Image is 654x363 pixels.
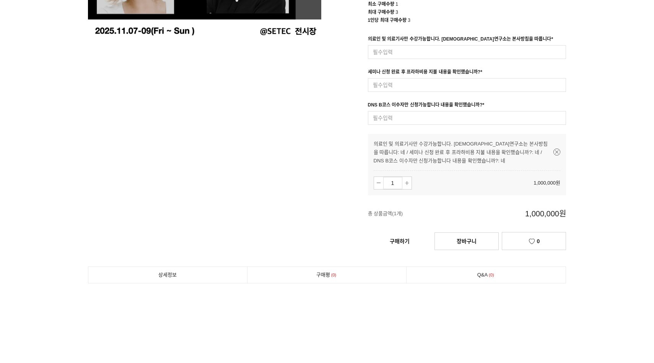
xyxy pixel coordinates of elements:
[368,18,407,23] span: 1인당 최대 구매수량
[88,267,247,283] a: 상세정보
[330,271,338,279] span: 0
[434,232,499,250] a: 장바구니
[534,180,560,186] span: 1,000,000원
[374,141,548,164] span: 의료인 및 의료기사만 수강가능합니다. [DEMOGRAPHIC_DATA]연구소는 본사방침을 따릅니다: 네 / 세미나 신청 완료 후 프라하비용 지불 내용을 확인했습니까?: 네 /...
[368,78,566,92] input: 필수입력
[395,2,398,7] span: 1
[408,18,410,23] span: 3
[459,201,566,226] span: 1,000,000원
[247,267,407,283] a: 구매평0
[488,271,495,279] span: 0
[368,10,394,15] span: 최대 구매수량
[368,201,459,226] span: 총 상품금액(1개)
[368,68,482,78] div: 세미나 신청 완료 후 프라하비용 지불 내용을 확인했습니까?
[395,10,398,15] span: 3
[368,2,394,7] span: 최소 구매수량
[407,267,566,283] a: Q&A0
[368,111,566,125] input: 필수입력
[502,232,566,250] a: 0
[537,238,540,244] span: 0
[368,101,485,111] div: DNS B코스 이수자만 신청가능합니다 내용을 확인했습니까?
[368,233,431,250] a: 구매하기
[368,45,566,59] input: 필수입력
[368,35,553,45] div: 의료인 및 의료기사만 수강가능합니다. [DEMOGRAPHIC_DATA]연구소는 본사방침을 따릅니다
